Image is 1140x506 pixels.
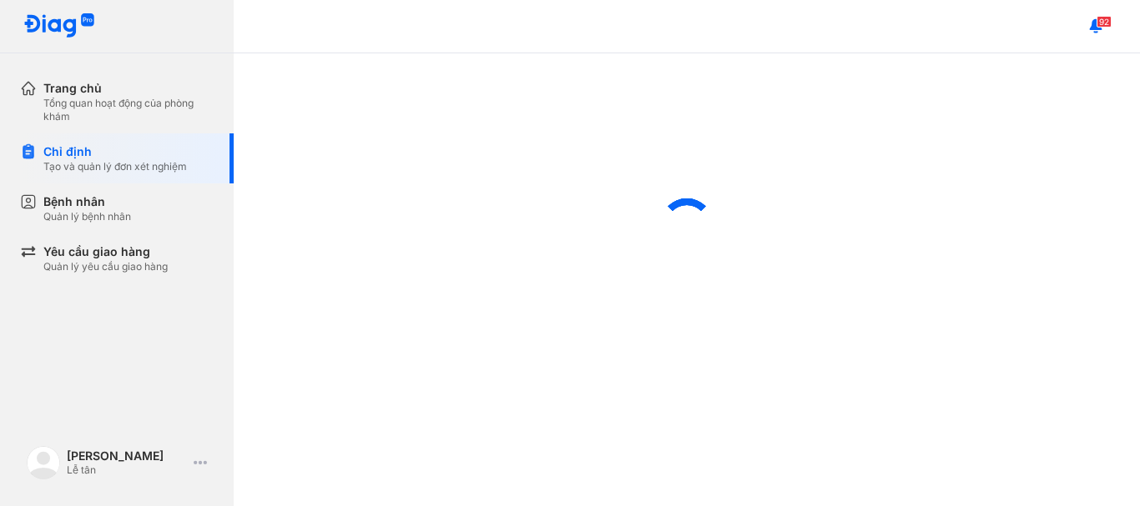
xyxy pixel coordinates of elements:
img: logo [23,13,95,39]
div: Quản lý bệnh nhân [43,210,131,223]
img: logo [27,446,60,479]
div: Bệnh nhân [43,193,131,210]
div: [PERSON_NAME] [67,448,187,463]
div: Yêu cầu giao hàng [43,243,168,260]
div: Tổng quan hoạt động của phòng khám [43,97,214,123]
div: Quản lý yêu cầu giao hàng [43,260,168,273]
span: 92 [1097,16,1112,28]
div: Chỉ định [43,143,187,160]
div: Tạo và quản lý đơn xét nghiệm [43,160,187,173]
div: Trang chủ [43,80,214,97]
div: Lễ tân [67,463,187,477]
